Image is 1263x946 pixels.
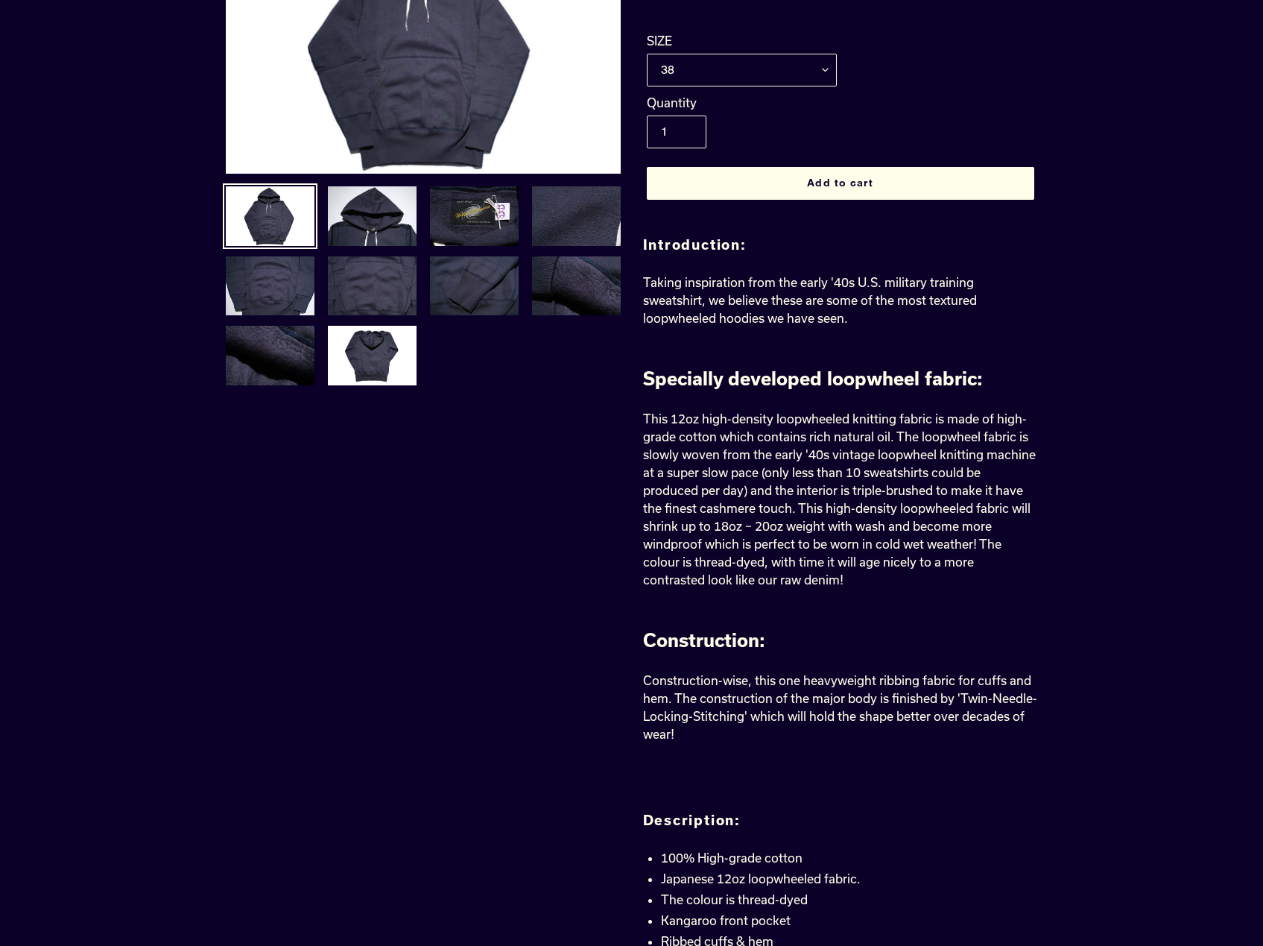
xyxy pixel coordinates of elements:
span: Taking inspiration from the early '40s U.S. military training sweatshirt, we believe these are so... [643,275,977,325]
img: Load image into Gallery viewer, 12oz &#39;Pioneer&#39; Loopwheel Pullover (Midnight Navy) [428,255,520,318]
label: Quantity [647,94,837,112]
img: Load image into Gallery viewer, 12oz &#39;Pioneer&#39; Loopwheel Pullover (Midnight Navy) [326,324,418,387]
span: Construction: [643,629,765,651]
img: Load image into Gallery viewer, 12oz &#39;Pioneer&#39; Loopwheel Pullover (Midnight Navy) [428,185,520,247]
li: 100% High-grade cotton [661,849,1038,867]
button: Add to cart [647,167,1034,200]
img: Load image into Gallery viewer, 12oz &#39;Pioneer&#39; Loopwheel Pullover (Midnight Navy) [326,255,418,318]
img: Load image into Gallery viewer, 12oz &#39;Pioneer&#39; Loopwheel Pullover (Midnight Navy) [531,185,622,247]
span: Construction-wise, this one heavyweight ribbing fabric for cuffs and hem. The construction of the... [643,673,1037,741]
img: Load image into Gallery viewer, 12oz &#39;Pioneer&#39; Loopwheel Pullover (Midnight Navy) [531,255,622,318]
img: Load image into Gallery viewer, 12oz &#39;Pioneer&#39; Loopwheel Pullover (Midnight Navy) [224,324,316,387]
img: Load image into Gallery viewer, 12oz &#39;Pioneer&#39; Loopwheel Pullover (Midnight Navy) [326,185,418,247]
img: Load image into Gallery viewer, 12oz &#39;Pioneer&#39; Loopwheel Pullover (Midnight Navy) [224,185,316,247]
span: This 12oz high-density loopwheeled knitting fabric is made of high-grade cotton which contains ri... [643,411,1036,587]
li: Kangaroo front pocket [661,912,1038,930]
li: The colour is thread-dyed [661,891,1038,909]
span: Specially developed loopwheel fabric: [643,368,983,389]
h2: Introduction: [643,237,1038,253]
span: Add to cart [807,177,873,189]
label: SIZE [647,32,837,50]
li: Japanese 12oz loopwheeled fabric. [661,870,1038,888]
h2: Description: [643,813,1038,829]
img: Load image into Gallery viewer, 12oz &#39;Pioneer&#39; Loopwheel Pullover (Midnight Navy) [224,255,316,318]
